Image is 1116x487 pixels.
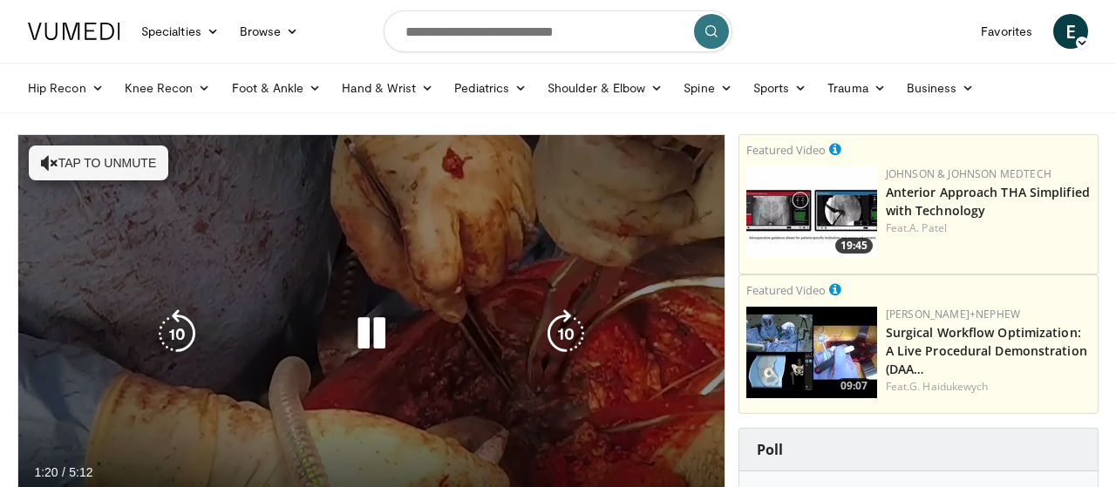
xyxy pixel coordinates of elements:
a: Browse [229,14,310,49]
a: Pediatrics [444,71,537,105]
a: Foot & Ankle [221,71,332,105]
a: Hip Recon [17,71,114,105]
div: Feat. [886,379,1091,395]
a: Spine [673,71,742,105]
a: G. Haidukewych [909,379,988,394]
input: Search topics, interventions [384,10,732,52]
span: 5:12 [69,465,92,479]
a: Business [896,71,985,105]
a: [PERSON_NAME]+Nephew [886,307,1020,321]
img: VuMedi Logo [28,23,120,40]
a: Knee Recon [114,71,221,105]
a: Favorites [970,14,1043,49]
a: Anterior Approach THA Simplified with Technology [886,184,1090,219]
a: Trauma [817,71,896,105]
a: Specialties [131,14,229,49]
button: Tap to unmute [29,145,168,180]
small: Featured Video [746,282,826,298]
a: Hand & Wrist [331,71,444,105]
span: 19:45 [835,238,873,254]
img: 06bb1c17-1231-4454-8f12-6191b0b3b81a.150x105_q85_crop-smart_upscale.jpg [746,166,877,258]
a: Surgical Workflow Optimization: A Live Procedural Demonstration (DAA… [886,324,1087,377]
a: 19:45 [746,166,877,258]
img: bcfc90b5-8c69-4b20-afee-af4c0acaf118.150x105_q85_crop-smart_upscale.jpg [746,307,877,398]
span: / [62,465,65,479]
a: Johnson & Johnson MedTech [886,166,1051,181]
a: Shoulder & Elbow [537,71,673,105]
a: A. Patel [909,220,947,235]
div: Feat. [886,220,1091,236]
a: Sports [743,71,818,105]
a: 09:07 [746,307,877,398]
span: 09:07 [835,378,873,394]
strong: Poll [757,440,783,459]
a: E [1053,14,1088,49]
small: Featured Video [746,142,826,158]
span: 1:20 [34,465,58,479]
